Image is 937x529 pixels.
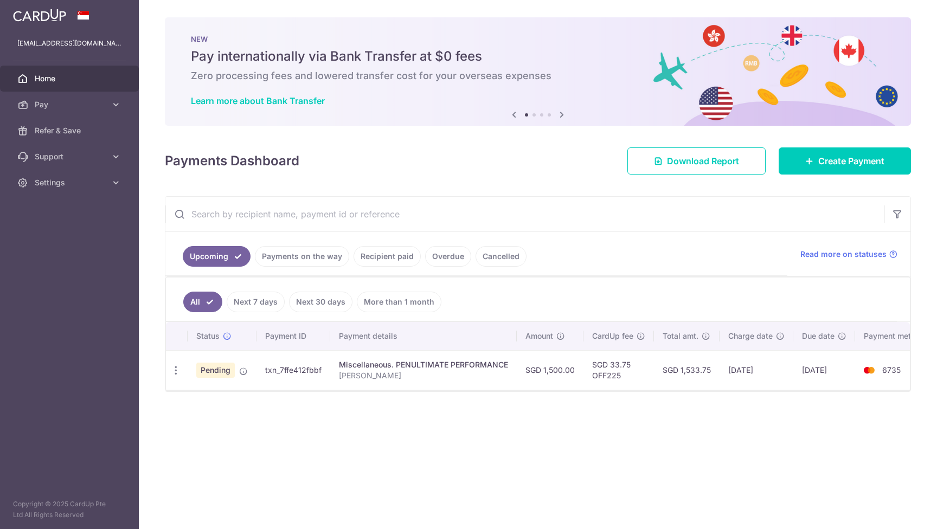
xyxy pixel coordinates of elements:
[165,197,884,231] input: Search by recipient name, payment id or reference
[196,331,220,341] span: Status
[13,9,66,22] img: CardUp
[720,350,793,390] td: [DATE]
[800,249,887,260] span: Read more on statuses
[183,292,222,312] a: All
[357,292,441,312] a: More than 1 month
[191,48,885,65] h5: Pay internationally via Bank Transfer at $0 fees
[191,35,885,43] p: NEW
[802,331,835,341] span: Due date
[592,331,633,341] span: CardUp fee
[517,350,583,390] td: SGD 1,500.00
[525,331,553,341] span: Amount
[425,246,471,267] a: Overdue
[35,99,106,110] span: Pay
[35,151,106,162] span: Support
[779,147,911,175] a: Create Payment
[191,69,885,82] h6: Zero processing fees and lowered transfer cost for your overseas expenses
[35,125,106,136] span: Refer & Save
[227,292,285,312] a: Next 7 days
[663,331,698,341] span: Total amt.
[165,17,911,126] img: Bank transfer banner
[667,154,739,167] span: Download Report
[818,154,884,167] span: Create Payment
[256,350,330,390] td: txn_7ffe412fbbf
[165,151,299,171] h4: Payments Dashboard
[858,364,880,377] img: Bank Card
[882,365,901,375] span: 6735
[476,246,527,267] a: Cancelled
[800,249,897,260] a: Read more on statuses
[17,38,121,49] p: [EMAIL_ADDRESS][DOMAIN_NAME]
[728,331,773,341] span: Charge date
[339,359,508,370] div: Miscellaneous. PENULTIMATE PERFORMANCE
[183,246,251,267] a: Upcoming
[255,246,349,267] a: Payments on the way
[35,177,106,188] span: Settings
[354,246,421,267] a: Recipient paid
[583,350,654,390] td: SGD 33.75 OFF225
[627,147,766,175] a: Download Report
[196,363,235,378] span: Pending
[339,370,508,381] p: [PERSON_NAME]
[289,292,352,312] a: Next 30 days
[256,322,330,350] th: Payment ID
[793,350,855,390] td: [DATE]
[35,73,106,84] span: Home
[191,95,325,106] a: Learn more about Bank Transfer
[330,322,517,350] th: Payment details
[654,350,720,390] td: SGD 1,533.75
